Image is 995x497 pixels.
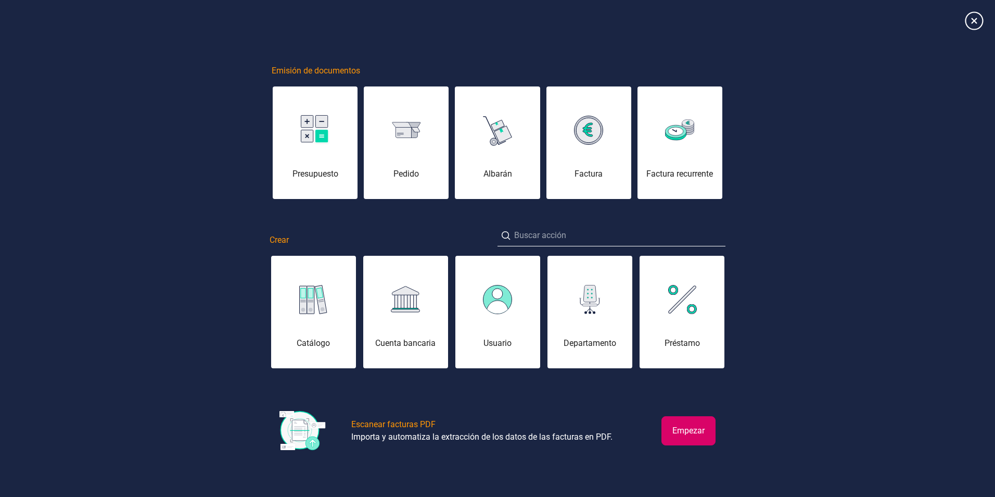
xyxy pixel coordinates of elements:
img: img-cuenta-bancaria.svg [391,286,420,313]
span: Crear [270,234,289,246]
img: img-catalogo.svg [299,285,327,314]
div: Catálogo [271,337,356,350]
div: Departamento [547,337,632,350]
div: Usuario [455,337,540,350]
div: Cuenta bancaria [363,337,448,350]
button: Empezar [661,416,716,445]
input: Buscar acción [497,225,725,246]
div: Presupuesto [273,168,358,180]
div: Factura recurrente [637,168,722,180]
img: img-usuario.svg [483,285,512,314]
img: img-presupuesto.svg [301,115,330,145]
div: Escanear facturas PDF [351,418,436,431]
div: Importa y automatiza la extracción de los datos de las facturas en PDF. [351,431,613,443]
div: Préstamo [640,337,724,350]
div: Albarán [455,168,540,180]
span: Emisión de documentos [272,65,360,77]
img: img-escanear-facturas-pdf.svg [279,411,326,452]
div: Factura [546,168,631,180]
img: img-albaran.svg [483,113,512,148]
img: img-factura-recurrente.svg [665,119,694,141]
img: img-prestamo.svg [668,285,697,314]
img: img-factura.svg [574,116,603,145]
div: Pedido [364,168,449,180]
img: img-departamento.svg [579,285,601,314]
img: img-pedido.svg [392,122,421,138]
